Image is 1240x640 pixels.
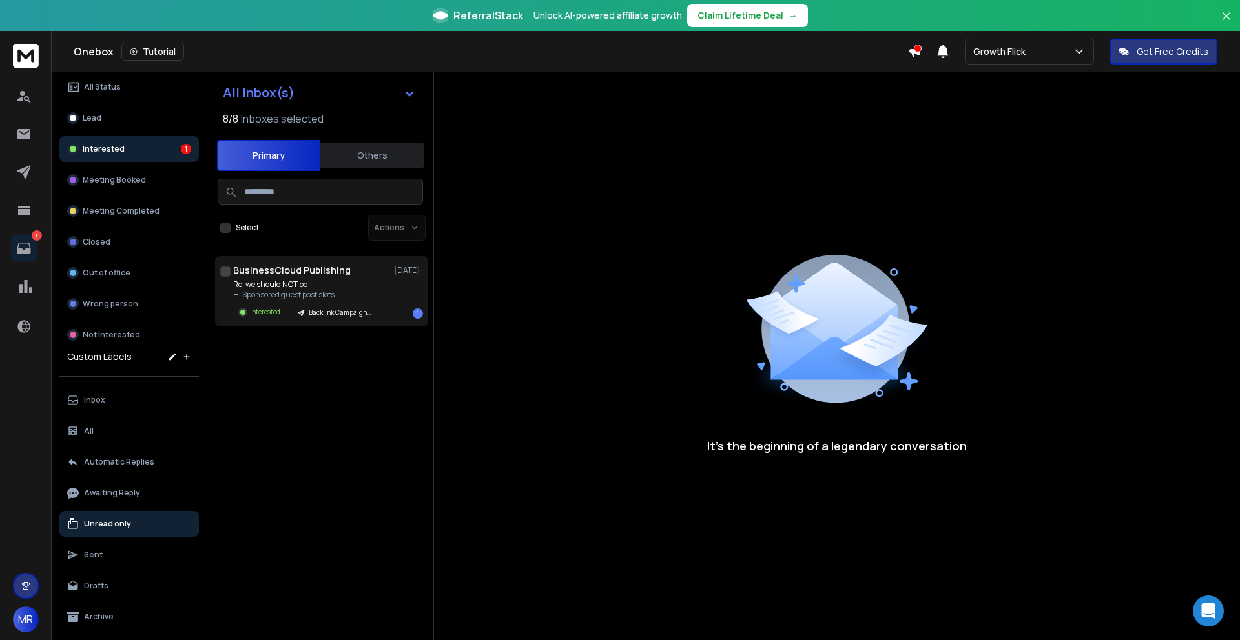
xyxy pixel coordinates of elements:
p: Meeting Completed [83,206,160,216]
button: Others [320,141,424,170]
button: Lead [59,105,199,131]
p: [DATE] [394,265,423,275]
button: Wrong person [59,291,199,317]
span: ReferralStack [453,8,523,23]
button: Meeting Completed [59,198,199,224]
p: Not Interested [83,330,140,340]
div: 1 [181,144,191,154]
p: Out of office [83,268,130,278]
button: Unread only [59,511,199,537]
label: Select [236,223,259,233]
button: Primary [217,140,320,171]
a: 1 [11,235,37,261]
h3: Inboxes selected [241,111,324,126]
button: Meeting Booked [59,167,199,193]
div: Onebox [74,43,908,61]
button: Closed [59,229,199,255]
button: Tutorial [121,43,184,61]
p: Meeting Booked [83,175,146,185]
p: Get Free Credits [1137,45,1208,58]
button: Automatic Replies [59,449,199,475]
button: Drafts [59,573,199,599]
p: Backlink Campaign For SEO Agencies [309,308,371,317]
p: Automatic Replies [84,457,154,467]
button: MR [13,606,39,632]
p: 1 [32,230,42,241]
button: Claim Lifetime Deal→ [687,4,808,27]
button: All Inbox(s) [212,80,426,106]
h1: BusinessCloud Publishing [233,264,351,277]
p: Unread only [84,519,131,529]
button: Interested1 [59,136,199,162]
p: Interested [250,307,280,317]
button: Awaiting Reply [59,480,199,506]
p: Interested [83,144,125,154]
div: Open Intercom Messenger [1193,595,1224,626]
h3: Custom Labels [67,350,132,363]
p: Sent [84,550,103,560]
button: Out of office [59,260,199,286]
p: Archive [84,612,114,622]
button: All [59,418,199,444]
p: It’s the beginning of a legendary conversation [707,437,967,455]
p: Unlock AI-powered affiliate growth [533,9,682,22]
button: Archive [59,604,199,630]
button: Not Interested [59,322,199,348]
button: Inbox [59,387,199,413]
p: Inbox [84,395,105,405]
button: Get Free Credits [1110,39,1217,65]
p: Drafts [84,581,108,591]
p: Wrong person [83,299,138,309]
div: 1 [413,308,423,319]
h1: All Inbox(s) [223,86,294,99]
p: Closed [83,237,110,247]
p: Awaiting Reply [84,488,140,498]
p: Re: we should NOT be [233,279,378,290]
button: All Status [59,74,199,100]
p: All Status [84,82,121,92]
span: 8 / 8 [223,111,238,126]
p: All [84,426,94,436]
button: Close banner [1218,8,1235,39]
p: Lead [83,113,101,123]
span: → [789,9,798,22]
p: Growth Flick [973,45,1031,58]
p: Hi Sponsored guest post slots [233,290,378,300]
button: Sent [59,542,199,568]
